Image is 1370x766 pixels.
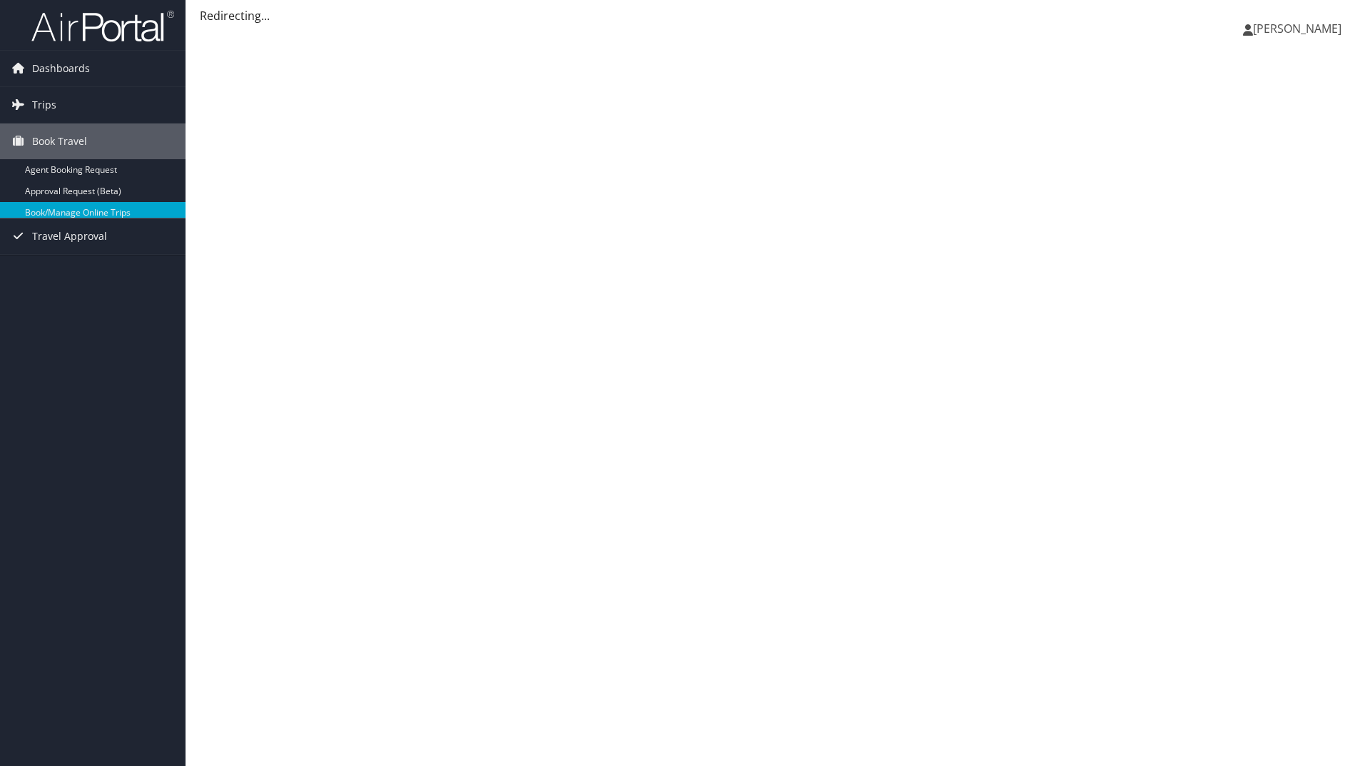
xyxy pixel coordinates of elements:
[32,87,56,123] span: Trips
[32,124,87,159] span: Book Travel
[1243,7,1356,50] a: [PERSON_NAME]
[200,7,1356,24] div: Redirecting...
[32,218,107,254] span: Travel Approval
[32,51,90,86] span: Dashboards
[31,9,174,43] img: airportal-logo.png
[1253,21,1341,36] span: [PERSON_NAME]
